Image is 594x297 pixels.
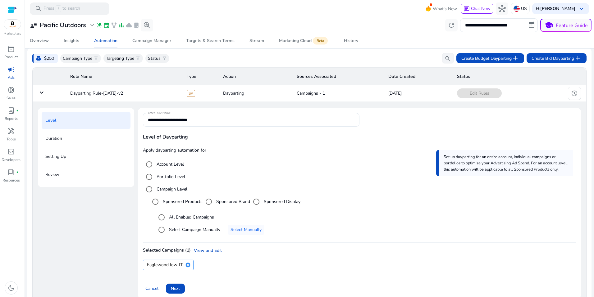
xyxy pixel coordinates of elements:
[218,68,292,85] th: Action
[43,5,80,12] p: Press to search
[30,39,49,43] div: Overview
[7,127,15,135] span: handyman
[313,37,328,45] span: Beta
[183,262,193,268] mat-icon: cancel
[4,20,21,29] img: amazon.svg
[143,21,151,29] span: search_insights
[166,284,185,294] button: Next
[7,86,15,94] span: donut_small
[56,5,61,12] span: /
[182,68,218,85] th: Type
[249,39,264,43] div: Stream
[4,54,18,60] p: Product
[147,262,183,268] span: Eaglewood low JT
[45,152,66,162] p: Setting Up
[556,22,588,29] p: Feature Guide
[514,6,520,12] img: us.svg
[148,55,161,62] p: Status
[464,6,470,12] span: chat
[145,285,158,292] span: Cancel
[65,68,182,85] th: Rule Name
[35,55,42,61] span: money_bag
[132,39,171,43] div: Campaign Manager
[63,55,92,62] p: Campaign Type
[171,285,180,292] span: Next
[7,107,15,114] span: lab_profile
[471,6,491,12] span: Chat Now
[7,95,16,101] p: Sales
[155,173,185,180] label: Portfolio Level
[532,54,582,62] span: Create Bid Dayparting
[35,5,42,12] span: search
[162,198,203,205] label: Sponsored Products
[126,22,132,28] span: cloud
[231,226,262,233] span: Select Manually
[191,247,222,254] a: View and Edit
[16,171,19,173] span: fiber_manual_record
[186,39,235,43] div: Targets & Search Terms
[540,19,592,32] button: schoolFeature Guide
[38,89,45,96] mat-icon: keyboard_arrow_down
[133,22,139,28] span: lab_profile
[578,5,585,12] span: keyboard_arrow_down
[7,66,15,73] span: campaign
[461,54,519,62] span: Create Budget Dayparting
[383,68,452,85] th: Date Created
[96,22,102,28] span: wand_stars
[452,68,586,85] th: Status
[292,85,383,101] td: Campaigns - 1
[45,115,56,125] p: Level
[456,53,524,63] button: Create Budget Daypartingadd
[65,85,182,101] td: Dayparting Rule-[DATE]-v2
[521,3,527,14] p: US
[89,21,96,29] span: expand_more
[568,87,581,100] button: history
[461,4,493,14] button: chatChat Now
[168,214,214,220] label: All Enabled Campaigns
[496,2,508,15] button: hub
[7,284,15,292] span: dark_mode
[30,21,37,29] span: user_attributes
[103,22,110,28] span: event
[16,109,19,112] span: fiber_manual_record
[155,186,187,192] label: Campaign Level
[7,148,15,155] span: code_blocks
[527,53,587,63] button: Create Bid Daypartingadd
[215,198,250,205] label: Sponsored Brand
[279,38,329,43] div: Marketing Cloud
[148,111,171,115] mat-label: Enter Rule Name
[143,158,576,196] mat-radio-group: Select option
[344,39,358,43] div: History
[141,19,153,31] button: search_insights
[544,21,553,30] span: school
[64,39,79,43] div: Insights
[4,31,21,36] p: Marketplace
[155,161,184,167] label: Account Level
[155,211,576,236] mat-radio-group: Select an option
[7,45,15,53] span: inventory_2
[143,248,191,253] h5: Selected Campaigns (1)
[45,170,59,180] p: Review
[218,85,292,101] td: Dayparting
[436,150,573,176] div: Set up dayparting for an entire account, individual campaigns or portfolios to optimize your Adve...
[383,85,452,101] td: [DATE]
[7,168,15,176] span: book_4
[94,39,117,43] div: Automation
[445,55,451,62] span: search
[571,90,578,97] span: history
[118,22,125,28] span: bar_chart
[8,75,15,80] p: Ads
[263,198,300,205] label: Sponsored Display
[512,54,519,62] span: add
[106,55,134,62] p: Targeting Type
[457,88,502,98] span: Edit Rules
[292,68,383,85] th: Sources Associated
[45,134,62,144] p: Duration
[40,21,86,29] h3: Pacific Outdoors
[2,157,21,163] p: Developers
[445,19,458,31] button: refresh
[44,55,54,62] p: $250
[5,116,18,121] p: Reports
[228,225,264,235] button: Select Manually
[2,177,20,183] p: Resources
